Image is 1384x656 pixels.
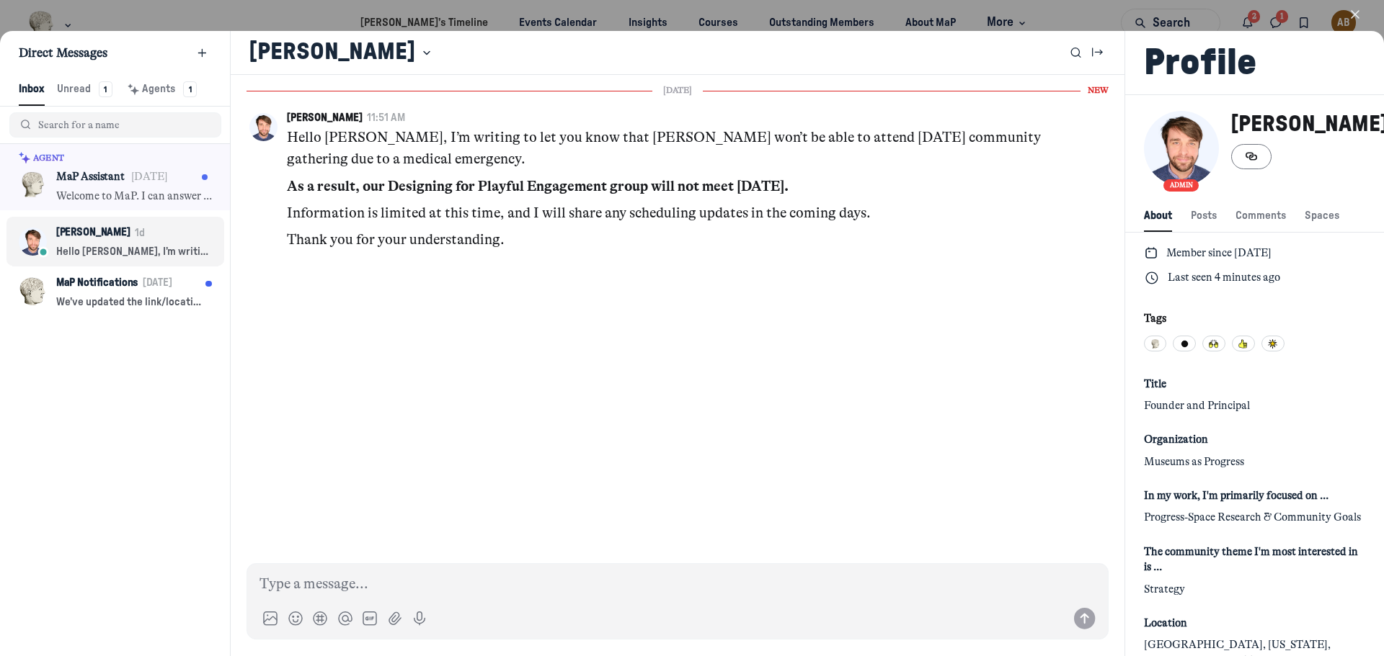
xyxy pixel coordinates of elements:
[287,202,1094,225] p: Information is limited at this time, and I will share any scheduling updates in the coming days.
[1144,454,1244,470] span: Museums as Progress
[56,244,212,260] p: Hello [PERSON_NAME], I’m writing to let you know that [PERSON_NAME] won’t be able to attend [DATE...
[6,217,225,266] button: [PERSON_NAME]1dHello [PERSON_NAME], I’m writing to let you know that [PERSON_NAME] won’t be able ...
[1144,544,1365,575] span: The community theme I'm most interested in is …
[1144,208,1172,224] span: About
[287,110,363,126] button: [PERSON_NAME]
[1191,208,1217,224] span: Posts
[1144,582,1185,598] span: Strategy
[1144,488,1328,504] span: In my work, I'm primarily focused on …
[284,608,306,629] button: Add image
[249,113,278,141] button: Open Kyle Bowen's profile
[1091,46,1106,60] svg: Collapse the railbar
[1144,432,1208,448] span: Organization
[57,75,112,106] button: Unread1
[1081,81,1109,101] span: New
[33,153,64,163] span: Agent
[249,38,415,66] h1: [PERSON_NAME]
[384,608,406,629] button: Attach files
[287,127,1094,171] p: Hello [PERSON_NAME], I’m writing to let you know that [PERSON_NAME] won’t be able to attend [DATE...
[287,178,789,194] strong: As a result, our Designing for Playful Engagement group will not meet [DATE].
[1305,201,1339,232] button: Spaces
[1166,246,1272,261] p: Member since [DATE]
[1168,270,1280,286] p: Last seen 4 minutes ago
[409,608,430,629] button: Record voice message
[19,81,45,97] span: Inbox
[1091,43,1106,63] button: Collapse the railbar
[1144,377,1166,392] span: Title
[1144,616,1187,632] span: Location
[19,45,107,61] span: Direct Messages
[1144,510,1361,526] span: Progress-Space Research & Community Goals
[183,81,197,97] div: 1
[367,110,405,126] button: 11:51 AM
[99,81,112,97] div: 1
[56,295,206,310] p: We've updated the link/location for [DATE] session (and future gatherings for this event series)....
[309,608,331,629] button: Link to a post, event, lesson, or space
[1144,398,1250,414] span: Founder and Principal
[131,170,168,183] time: [DATE]
[6,266,225,316] button: MaP Notifications[DATE]We've updated the link/location for [DATE] session (and future gatherings ...
[334,608,356,629] button: Add mention
[1144,201,1172,232] button: About
[56,225,130,241] p: [PERSON_NAME]
[1191,201,1217,232] button: Posts
[57,81,112,97] div: Unread
[1305,208,1339,224] span: Spaces
[1144,311,1365,327] div: Tags
[652,81,703,101] span: [DATE]
[192,43,211,62] button: New message
[249,35,434,70] button: [PERSON_NAME]
[125,81,197,97] div: Agents
[135,228,145,238] time: 1d
[143,277,172,288] time: [DATE]
[19,75,45,106] button: Inbox
[1144,40,1256,85] h2: Profile
[1231,144,1272,169] button: Copy link to profile
[56,169,125,185] p: MaP Assistant
[1163,179,1199,192] div: Admin
[56,275,138,291] p: MaP Notifications
[38,117,218,132] input: Search for a name
[1236,201,1286,232] button: Comments
[1067,43,1086,62] button: Search messages
[287,229,1094,251] p: Thank you for your understanding.
[1074,608,1096,629] button: Send message
[359,608,381,629] button: Add GIF
[259,608,281,629] button: Add image
[56,189,212,205] p: Welcome to MaP. I can answer questions about our community, methodologies, and programs—from basi...
[125,75,197,106] button: Agents1
[1236,208,1286,224] span: Comments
